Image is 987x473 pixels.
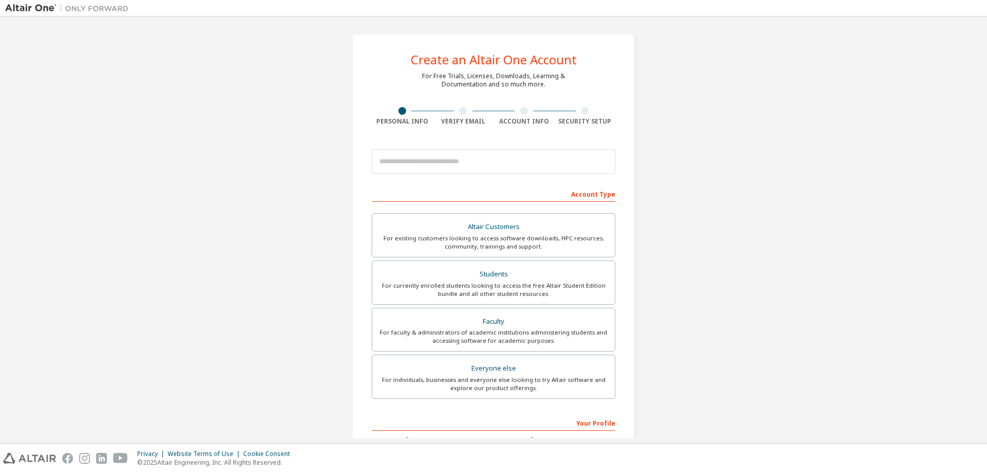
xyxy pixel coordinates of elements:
img: linkedin.svg [96,453,107,464]
div: Privacy [137,450,168,458]
div: Faculty [378,314,609,329]
img: altair_logo.svg [3,453,56,464]
div: Verify Email [433,117,494,126]
div: Website Terms of Use [168,450,243,458]
div: For currently enrolled students looking to access the free Altair Student Edition bundle and all ... [378,282,609,298]
p: © 2025 Altair Engineering, Inc. All Rights Reserved. [137,458,296,467]
div: For individuals, businesses and everyone else looking to try Altair software and explore our prod... [378,376,609,392]
div: Account Info [493,117,555,126]
div: Account Type [372,185,615,202]
div: Security Setup [555,117,616,126]
div: Cookie Consent [243,450,296,458]
img: Altair One [5,3,134,13]
div: For faculty & administrators of academic institutions administering students and accessing softwa... [378,328,609,345]
div: Create an Altair One Account [411,54,577,66]
div: For Free Trials, Licenses, Downloads, Learning & Documentation and so much more. [422,72,565,89]
img: youtube.svg [113,453,128,464]
div: Personal Info [372,117,433,126]
div: Students [378,267,609,282]
div: Everyone else [378,361,609,376]
label: First Name [372,436,490,444]
div: Altair Customers [378,220,609,234]
label: Last Name [497,436,615,444]
div: For existing customers looking to access software downloads, HPC resources, community, trainings ... [378,234,609,251]
img: facebook.svg [62,453,73,464]
img: instagram.svg [79,453,90,464]
div: Your Profile [372,414,615,431]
